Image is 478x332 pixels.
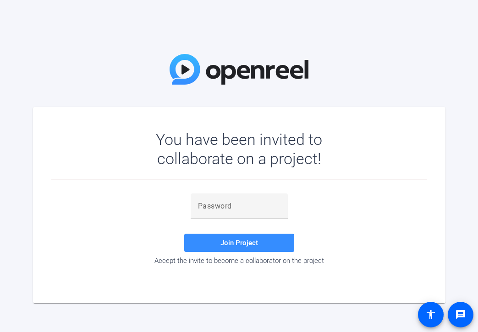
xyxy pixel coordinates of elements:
span: Join Project [220,239,258,247]
input: Password [198,201,280,212]
div: Accept the invite to become a collaborator on the project [51,257,427,265]
mat-icon: message [455,309,466,320]
button: Join Project [184,234,294,252]
mat-icon: accessibility [425,309,436,320]
div: You have been invited to collaborate on a project! [129,130,349,168]
img: OpenReel Logo [170,54,309,85]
